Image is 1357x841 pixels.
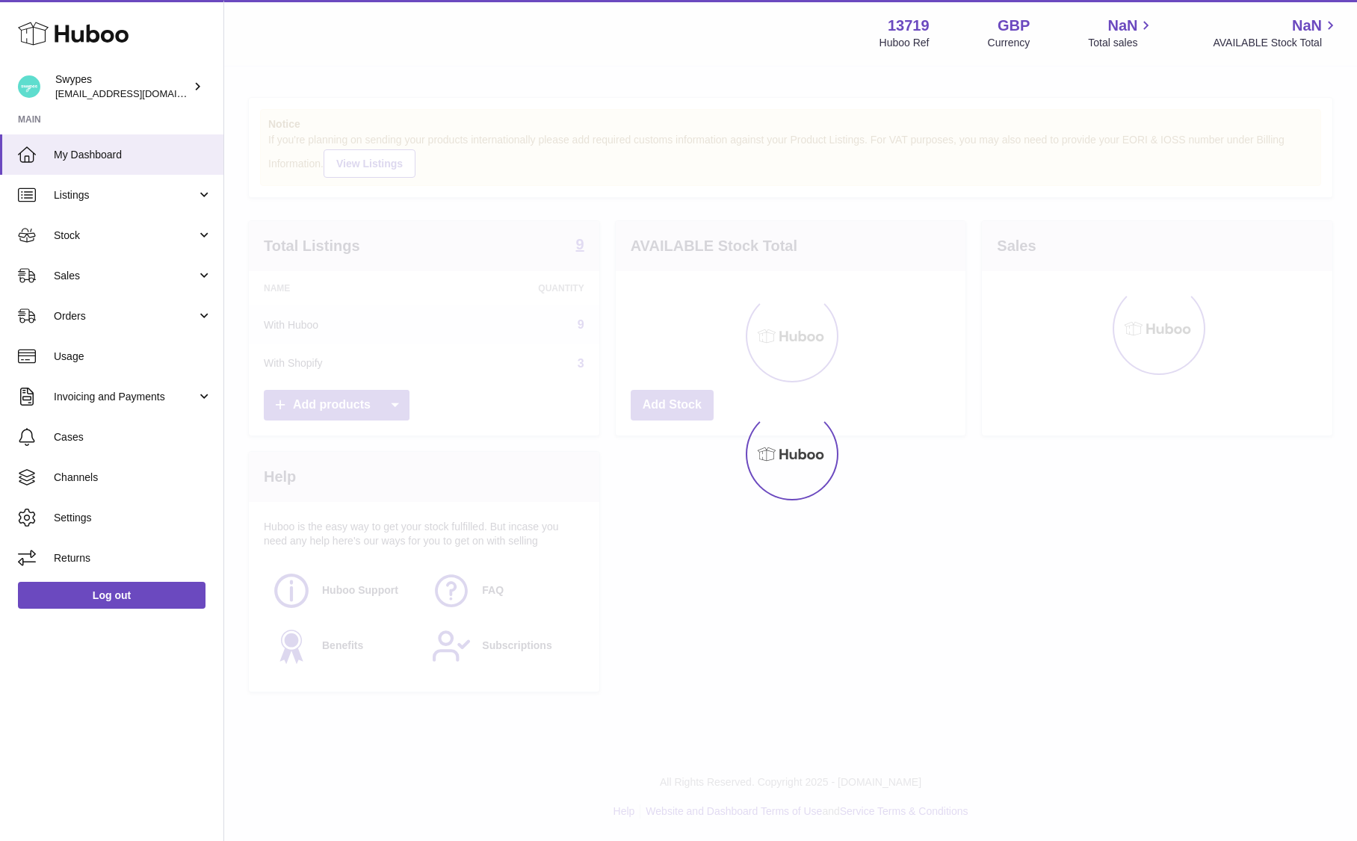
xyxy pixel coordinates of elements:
[1088,16,1154,50] a: NaN Total sales
[54,309,197,323] span: Orders
[880,36,930,50] div: Huboo Ref
[1213,36,1339,50] span: AVAILABLE Stock Total
[888,16,930,36] strong: 13719
[54,511,212,525] span: Settings
[1107,16,1137,36] span: NaN
[998,16,1030,36] strong: GBP
[1292,16,1322,36] span: NaN
[54,269,197,283] span: Sales
[55,87,220,99] span: [EMAIL_ADDRESS][DOMAIN_NAME]
[54,350,212,364] span: Usage
[988,36,1030,50] div: Currency
[54,390,197,404] span: Invoicing and Payments
[54,229,197,243] span: Stock
[55,72,190,101] div: Swypes
[18,75,40,98] img: hello@swypes.co.uk
[1213,16,1339,50] a: NaN AVAILABLE Stock Total
[1088,36,1154,50] span: Total sales
[54,148,212,162] span: My Dashboard
[54,430,212,444] span: Cases
[54,188,197,202] span: Listings
[54,471,212,485] span: Channels
[54,551,212,565] span: Returns
[18,582,205,609] a: Log out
